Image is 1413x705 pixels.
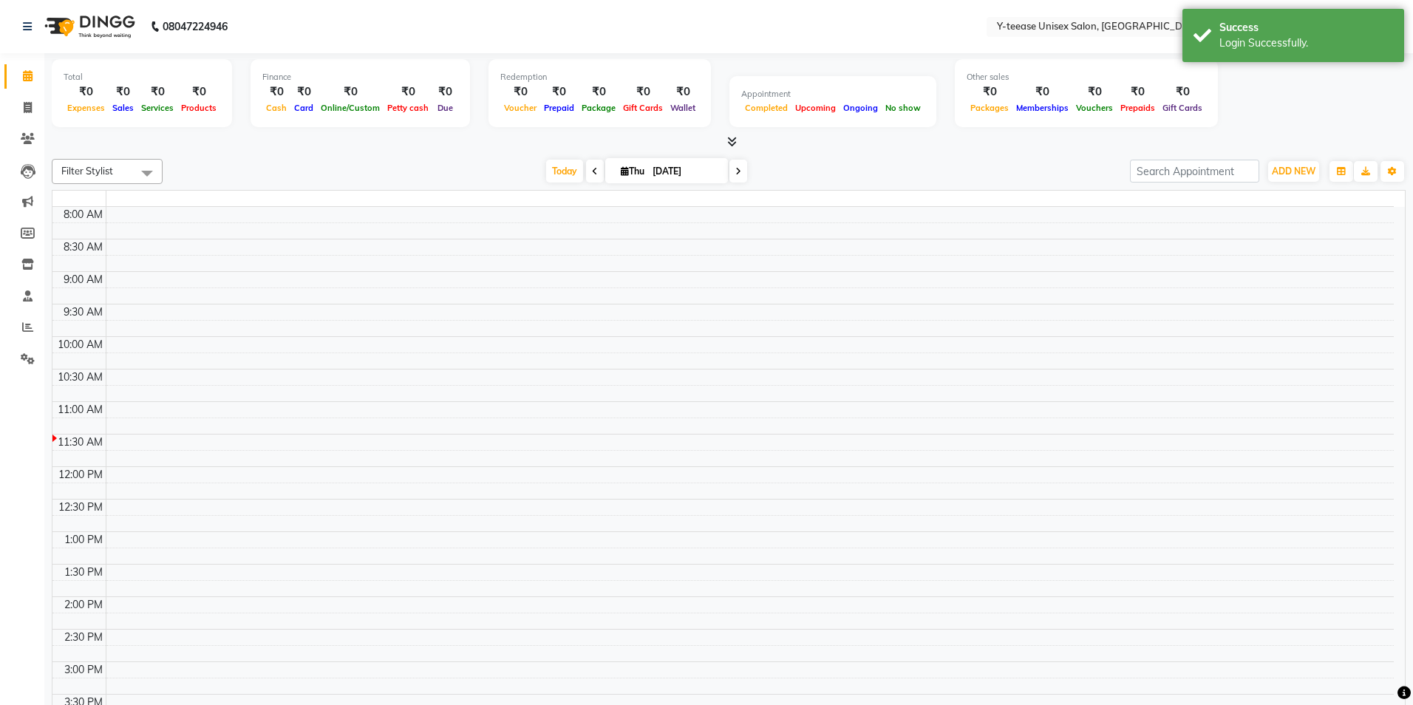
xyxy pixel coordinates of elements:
div: 11:00 AM [55,402,106,418]
span: Thu [617,166,648,177]
span: Upcoming [791,103,840,113]
div: ₹0 [64,84,109,101]
input: 2025-09-04 [648,160,722,183]
span: Card [290,103,317,113]
span: Package [578,103,619,113]
div: Redemption [500,71,699,84]
div: ₹0 [290,84,317,101]
div: 3:00 PM [61,662,106,678]
span: Cash [262,103,290,113]
div: 2:00 PM [61,597,106,613]
div: 1:00 PM [61,532,106,548]
div: ₹0 [1159,84,1206,101]
div: ₹0 [1012,84,1072,101]
div: ₹0 [177,84,220,101]
div: 10:00 AM [55,337,106,352]
span: Voucher [500,103,540,113]
span: No show [882,103,925,113]
div: 12:30 PM [55,500,106,515]
div: ₹0 [540,84,578,101]
span: Gift Cards [619,103,667,113]
div: ₹0 [137,84,177,101]
div: 10:30 AM [55,369,106,385]
div: 11:30 AM [55,435,106,450]
input: Search Appointment [1130,160,1259,183]
span: Services [137,103,177,113]
span: ADD NEW [1272,166,1315,177]
div: 12:00 PM [55,467,106,483]
div: ₹0 [317,84,384,101]
span: Prepaid [540,103,578,113]
div: Login Successfully. [1219,35,1393,51]
div: 1:30 PM [61,565,106,580]
b: 08047224946 [163,6,228,47]
span: Due [434,103,457,113]
div: ₹0 [432,84,458,101]
span: Vouchers [1072,103,1117,113]
div: ₹0 [578,84,619,101]
div: ₹0 [384,84,432,101]
span: Memberships [1012,103,1072,113]
div: 9:00 AM [61,272,106,287]
div: Finance [262,71,458,84]
button: ADD NEW [1268,161,1319,182]
div: Appointment [741,88,925,101]
div: 2:30 PM [61,630,106,645]
img: logo [38,6,139,47]
span: Prepaids [1117,103,1159,113]
div: Other sales [967,71,1206,84]
span: Filter Stylist [61,165,113,177]
span: Gift Cards [1159,103,1206,113]
div: Total [64,71,220,84]
span: Today [546,160,583,183]
span: Petty cash [384,103,432,113]
div: ₹0 [500,84,540,101]
div: ₹0 [967,84,1012,101]
span: Sales [109,103,137,113]
span: Online/Custom [317,103,384,113]
div: ₹0 [1117,84,1159,101]
div: ₹0 [109,84,137,101]
div: ₹0 [262,84,290,101]
div: 8:30 AM [61,239,106,255]
span: Wallet [667,103,699,113]
span: Completed [741,103,791,113]
span: Products [177,103,220,113]
span: Expenses [64,103,109,113]
div: ₹0 [1072,84,1117,101]
span: Packages [967,103,1012,113]
div: Success [1219,20,1393,35]
div: 8:00 AM [61,207,106,222]
div: 9:30 AM [61,304,106,320]
div: ₹0 [619,84,667,101]
div: ₹0 [667,84,699,101]
span: Ongoing [840,103,882,113]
